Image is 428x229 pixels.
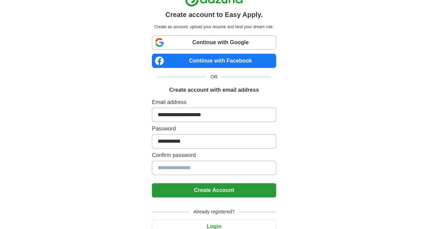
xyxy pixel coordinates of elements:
[206,73,222,81] span: OR
[152,98,276,106] label: Email address
[152,54,276,68] a: Continue with Facebook
[153,24,275,30] p: Create an account, upload your resume and land your dream role.
[189,208,239,215] span: Already registered?
[152,183,276,197] button: Create Account
[165,10,263,20] h1: Create account to Easy Apply.
[152,35,276,50] a: Continue with Google
[169,86,259,94] h1: Create account with email address
[152,151,276,159] label: Confirm password
[152,125,276,133] label: Password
